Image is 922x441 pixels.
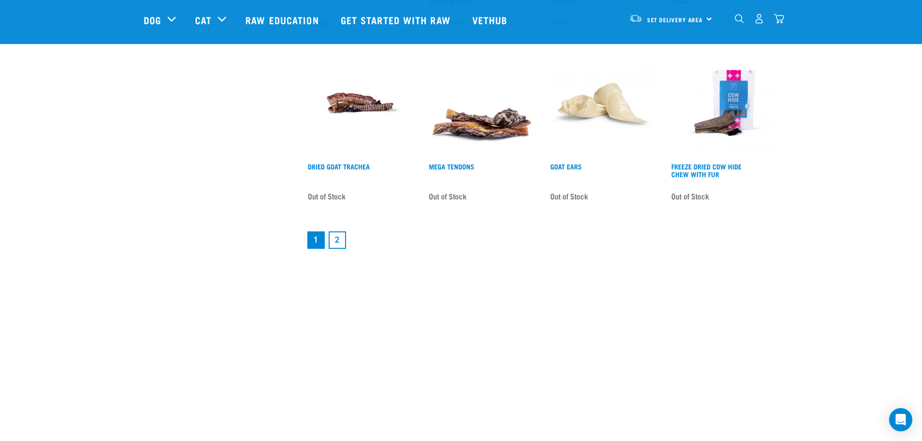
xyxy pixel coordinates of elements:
img: home-icon-1@2x.png [735,14,744,23]
a: Freeze Dried Cow Hide Chew with Fur [671,165,741,176]
img: Raw Essentials Goat Trachea [305,48,415,158]
a: Goto page 2 [329,231,346,249]
a: Vethub [463,0,520,39]
a: Mega Tendons [429,165,474,168]
a: Page 1 [307,231,325,249]
img: user.png [754,14,764,24]
a: Dog [144,13,161,27]
img: home-icon@2x.png [774,14,784,24]
span: Out of Stock [308,189,346,203]
img: van-moving.png [629,14,642,23]
a: Get started with Raw [331,0,463,39]
a: Goat Ears [550,165,582,168]
span: Out of Stock [429,189,467,203]
div: Open Intercom Messenger [889,408,912,431]
a: Cat [195,13,212,27]
a: Dried Goat Trachea [308,165,370,168]
a: Raw Education [236,0,331,39]
span: Set Delivery Area [647,18,703,21]
span: Out of Stock [550,189,588,203]
nav: pagination [305,229,779,251]
img: 1295 Mega Tendons 01 [426,48,536,158]
img: Goat Ears [548,48,658,158]
img: RE Product Shoot 2023 Nov8602 [669,48,779,158]
span: Out of Stock [671,189,709,203]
